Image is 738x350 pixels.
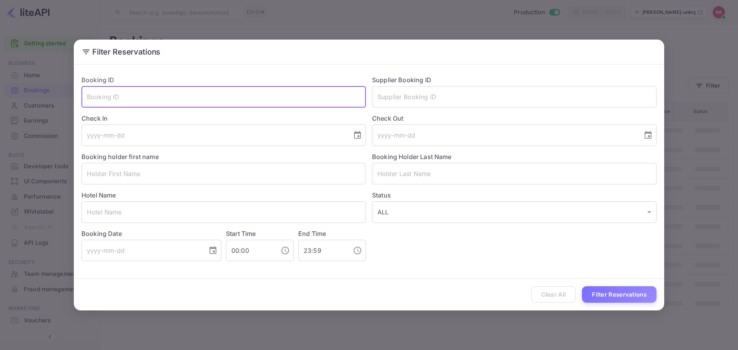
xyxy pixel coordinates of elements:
[278,243,293,258] button: Choose time, selected time is 12:00 AM
[81,191,116,199] label: Hotel Name
[226,240,274,261] input: hh:mm
[372,124,637,146] input: yyyy-mm-dd
[372,76,431,84] label: Supplier Booking ID
[372,201,657,223] div: ALL
[582,286,657,303] button: Filter Reservations
[81,229,221,238] label: Booking Date
[81,114,366,123] label: Check In
[81,86,366,108] input: Booking ID
[640,128,656,143] button: Choose date
[372,153,452,161] label: Booking Holder Last Name
[205,243,221,258] button: Choose date
[372,191,657,200] label: Status
[372,86,657,108] input: Supplier Booking ID
[81,76,115,84] label: Booking ID
[298,230,326,237] label: End Time
[81,240,202,261] input: yyyy-mm-dd
[350,243,365,258] button: Choose time, selected time is 11:59 PM
[298,240,347,261] input: hh:mm
[226,230,256,237] label: Start Time
[81,163,366,184] input: Holder First Name
[81,124,347,146] input: yyyy-mm-dd
[81,153,159,161] label: Booking holder first name
[372,114,657,123] label: Check Out
[74,40,664,64] h2: Filter Reservations
[372,163,657,184] input: Holder Last Name
[81,201,366,223] input: Hotel Name
[350,128,365,143] button: Choose date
